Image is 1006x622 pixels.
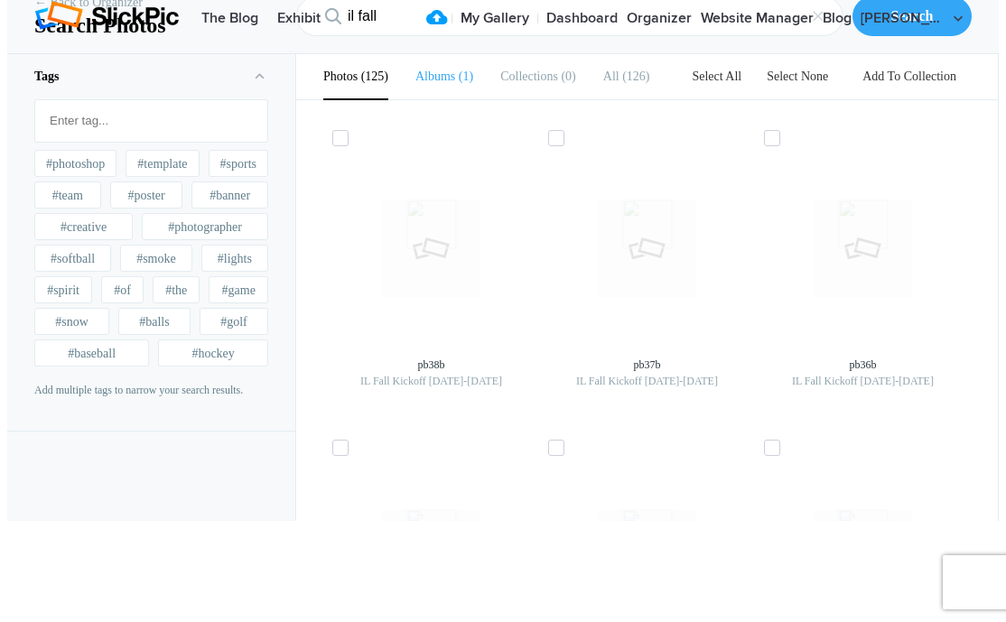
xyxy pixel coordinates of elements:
[764,357,962,373] div: pb36b
[139,313,169,331] span: #balls
[191,345,234,363] span: #hockey
[332,373,530,389] div: IL Fall Kickoff [DATE]-[DATE]
[681,70,752,83] a: Select All
[47,282,79,300] span: #spirit
[55,313,88,331] span: #snow
[558,70,576,83] span: 0
[358,70,388,83] span: 125
[220,313,247,331] span: #golf
[500,70,558,83] b: Collections
[46,155,105,173] span: #photoshop
[756,70,839,83] a: Select None
[165,282,187,300] span: #the
[619,70,650,83] span: 126
[61,218,107,237] span: #creative
[332,357,530,373] div: pb38b
[114,282,131,300] span: #of
[127,187,164,205] span: #poster
[51,250,95,268] span: #softball
[210,187,250,205] span: #banner
[34,382,268,398] p: Add multiple tags to narrow your search results.
[136,250,176,268] span: #smoke
[222,282,256,300] span: #game
[218,250,252,268] span: #lights
[137,155,187,173] span: #template
[848,70,971,83] a: Add To Collection
[764,373,962,389] div: IL Fall Kickoff [DATE]-[DATE]
[603,70,619,83] b: All
[220,155,256,173] span: #sports
[44,105,258,137] input: Enter tag...
[323,70,358,83] b: Photos
[548,373,746,389] div: IL Fall Kickoff [DATE]-[DATE]
[35,100,267,142] mat-chip-list: Fruit selection
[548,357,746,373] div: pb37b
[455,70,473,83] span: 1
[52,187,83,205] span: #team
[34,70,60,83] b: Tags
[415,70,455,83] b: Albums
[168,218,242,237] span: #photographer
[68,345,116,363] span: #baseball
